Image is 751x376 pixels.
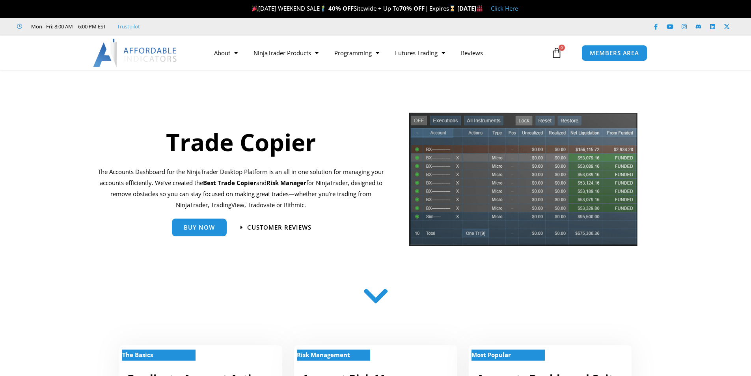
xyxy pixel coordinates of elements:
[590,50,639,56] span: MEMBERS AREA
[240,224,311,230] a: Customer Reviews
[457,4,483,12] strong: [DATE]
[206,44,246,62] a: About
[252,6,258,11] img: 🎉
[471,351,511,359] strong: Most Popular
[266,179,306,187] strong: Risk Manager
[29,22,106,31] span: Mon - Fri: 8:00 AM – 6:00 PM EST
[491,4,518,12] a: Click Here
[117,22,140,31] a: Trustpilot
[172,219,227,236] a: Buy Now
[203,179,256,187] b: Best Trade Copier
[297,351,350,359] strong: Risk Management
[477,6,483,11] img: 🏭
[93,39,178,67] img: LogoAI | Affordable Indicators – NinjaTrader
[250,4,457,12] span: [DATE] WEEKEND SALE Sitewide + Up To | Expires
[387,44,453,62] a: Futures Trading
[184,224,215,230] span: Buy Now
[246,44,326,62] a: NinjaTrader Products
[408,112,638,253] img: tradecopier | Affordable Indicators – NinjaTrader
[449,6,455,11] img: ⌛
[98,125,384,159] h1: Trade Copier
[453,44,491,62] a: Reviews
[98,166,384,210] p: The Accounts Dashboard for the NinjaTrader Desktop Platform is an all in one solution for managin...
[328,4,354,12] strong: 40% OFF
[122,351,153,359] strong: The Basics
[320,6,326,11] img: 🏌️‍♂️
[399,4,425,12] strong: 70% OFF
[206,44,549,62] nav: Menu
[326,44,387,62] a: Programming
[539,41,574,64] a: 0
[247,224,311,230] span: Customer Reviews
[559,45,565,51] span: 0
[581,45,647,61] a: MEMBERS AREA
